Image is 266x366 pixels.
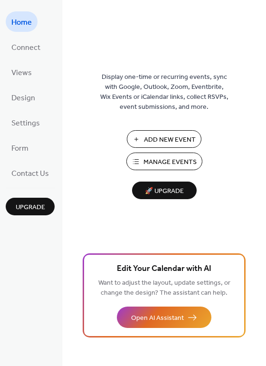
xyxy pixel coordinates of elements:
[11,15,32,30] span: Home
[98,277,230,299] span: Want to adjust the layout, update settings, or change the design? The assistant can help.
[100,72,228,112] span: Display one-time or recurring events, sync with Google, Outlook, Zoom, Eventbrite, Wix Events or ...
[6,87,41,107] a: Design
[11,66,32,80] span: Views
[11,166,49,181] span: Contact Us
[6,137,34,158] a: Form
[11,141,28,156] span: Form
[6,62,38,82] a: Views
[11,40,40,55] span: Connect
[11,116,40,131] span: Settings
[143,157,197,167] span: Manage Events
[131,313,184,323] span: Open AI Assistant
[138,185,191,198] span: 🚀 Upgrade
[6,163,55,183] a: Contact Us
[6,112,46,133] a: Settings
[117,262,211,276] span: Edit Your Calendar with AI
[6,11,38,32] a: Home
[132,182,197,199] button: 🚀 Upgrade
[127,130,201,148] button: Add New Event
[144,135,196,145] span: Add New Event
[126,153,202,170] button: Manage Events
[6,37,46,57] a: Connect
[117,307,211,328] button: Open AI Assistant
[16,202,45,212] span: Upgrade
[6,198,55,215] button: Upgrade
[11,91,35,106] span: Design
